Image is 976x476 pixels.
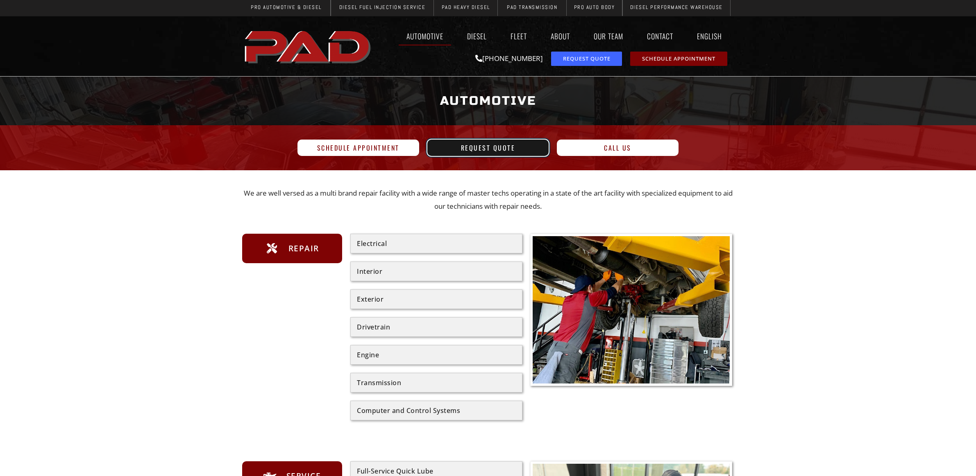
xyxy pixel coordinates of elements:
span: Request Quote [461,144,515,151]
div: Drivetrain [357,324,516,330]
nav: Menu [375,27,734,45]
div: Transmission [357,379,516,386]
a: Request Quote [427,140,549,156]
a: schedule repair or service appointment [630,52,727,66]
p: We are well versed as a multi brand repair facility with a wide range of master techs operating i... [242,187,734,213]
span: Request Quote [563,56,611,61]
a: Diesel [459,27,495,45]
span: Diesel Performance Warehouse [630,5,723,10]
div: Computer and Control Systems [357,407,516,414]
img: The image shows the word "PAD" in bold, red, uppercase letters with a slight shadow effect. [242,24,375,68]
a: pro automotive and diesel home page [242,24,375,68]
div: Engine [357,352,516,358]
span: Diesel Fuel Injection Service [339,5,426,10]
a: Call Us [557,140,679,156]
div: Exterior [357,296,516,302]
a: Schedule Appointment [297,140,419,156]
div: Electrical [357,240,516,247]
span: PAD Heavy Diesel [442,5,490,10]
span: Pro Auto Body [574,5,615,10]
a: [PHONE_NUMBER] [475,54,543,63]
a: English [689,27,734,45]
span: Repair [286,242,319,255]
a: Contact [639,27,681,45]
a: request a service or repair quote [551,52,622,66]
a: About [543,27,578,45]
span: Schedule Appointment [642,56,715,61]
img: A mechanic in a red shirt and gloves works under a raised vehicle on a lift in an auto repair shop. [533,236,730,384]
span: Schedule Appointment [317,144,399,151]
h1: Automotive [246,86,730,116]
div: Interior [357,268,516,275]
div: Full-Service Quick Lube [357,468,516,474]
a: Fleet [503,27,535,45]
span: Call Us [604,144,631,151]
a: Automotive [399,27,451,45]
a: Our Team [586,27,631,45]
span: Pro Automotive & Diesel [251,5,322,10]
span: PAD Transmission [507,5,557,10]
